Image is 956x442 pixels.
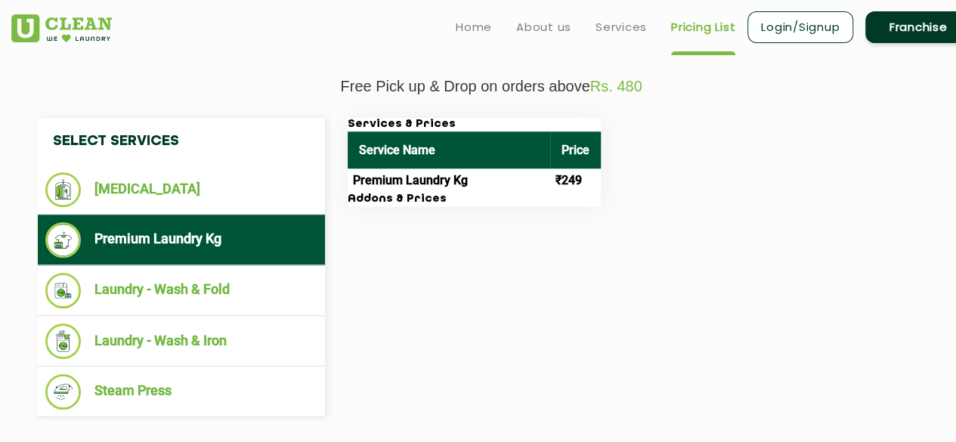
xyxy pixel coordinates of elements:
a: Pricing List [671,18,735,36]
a: Login/Signup [747,11,853,43]
h3: Services & Prices [348,118,601,131]
a: About us [516,18,571,36]
img: UClean Laundry and Dry Cleaning [11,14,112,42]
li: Laundry - Wash & Fold [45,273,317,308]
img: Steam Press [45,374,81,410]
img: Laundry - Wash & Iron [45,323,81,359]
li: [MEDICAL_DATA] [45,172,317,207]
img: Laundry - Wash & Fold [45,273,81,308]
th: Service Name [348,131,550,168]
a: Home [456,18,492,36]
li: Steam Press [45,374,317,410]
img: Dry Cleaning [45,172,81,207]
li: Premium Laundry Kg [45,222,317,258]
td: Premium Laundry Kg [348,168,550,193]
th: Price [550,131,601,168]
td: ₹249 [550,168,601,193]
li: Laundry - Wash & Iron [45,323,317,359]
span: Rs. 480 [590,78,642,94]
h3: Addons & Prices [348,193,601,206]
a: Services [596,18,647,36]
h4: Select Services [38,118,325,165]
img: Premium Laundry Kg [45,222,81,258]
